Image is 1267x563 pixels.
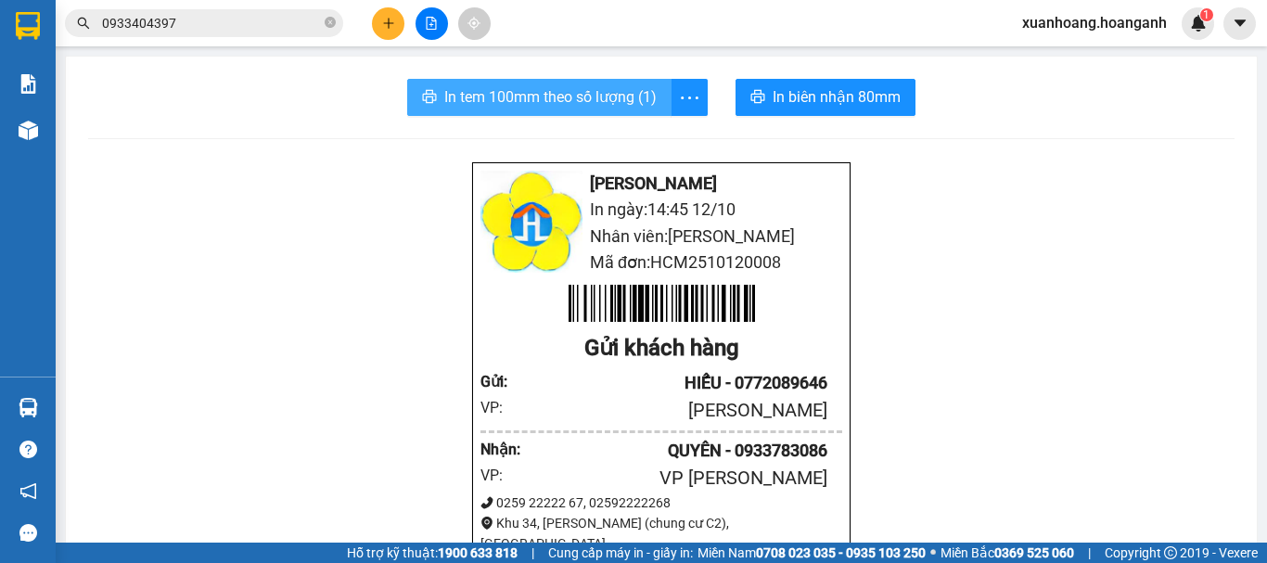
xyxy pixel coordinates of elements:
[19,482,37,500] span: notification
[941,543,1074,563] span: Miền Bắc
[480,513,842,554] div: Khu 34, [PERSON_NAME] (chung cư C2), [GEOGRAPHIC_DATA]
[1007,11,1182,34] span: xuanhoang.hoanganh
[994,545,1074,560] strong: 0369 525 060
[480,171,842,197] li: [PERSON_NAME]
[347,543,518,563] span: Hỗ trợ kỹ thuật:
[1190,15,1207,32] img: icon-new-feature
[1200,8,1213,21] sup: 1
[77,17,90,30] span: search
[1203,8,1209,21] span: 1
[526,396,827,425] div: [PERSON_NAME]
[9,111,214,137] li: [PERSON_NAME]
[372,7,404,40] button: plus
[416,7,448,40] button: file-add
[736,79,915,116] button: printerIn biên nhận 80mm
[480,464,526,487] div: VP:
[480,197,842,223] li: In ngày: 14:45 12/10
[480,250,842,275] li: Mã đơn: HCM2510120008
[102,13,321,33] input: Tìm tên, số ĐT hoặc mã đơn
[480,438,526,461] div: Nhận :
[19,121,38,140] img: warehouse-icon
[458,7,491,40] button: aim
[19,441,37,458] span: question-circle
[9,9,111,111] img: logo.jpg
[325,17,336,28] span: close-circle
[750,89,765,107] span: printer
[382,17,395,30] span: plus
[422,89,437,107] span: printer
[438,545,518,560] strong: 1900 633 818
[480,370,526,393] div: Gửi :
[444,85,657,109] span: In tem 100mm theo số lượng (1)
[19,524,37,542] span: message
[480,171,582,273] img: logo.jpg
[1164,546,1177,559] span: copyright
[526,370,827,396] div: HIẾU - 0772089646
[531,543,534,563] span: |
[773,85,901,109] span: In biên nhận 80mm
[407,79,672,116] button: printerIn tem 100mm theo số lượng (1)
[756,545,926,560] strong: 0708 023 035 - 0935 103 250
[672,86,707,109] span: more
[930,549,936,557] span: ⚪️
[480,396,526,419] div: VP:
[1232,15,1248,32] span: caret-down
[480,224,842,250] li: Nhân viên: [PERSON_NAME]
[526,438,827,464] div: QUYÊN - 0933783086
[697,543,926,563] span: Miền Nam
[480,496,493,509] span: phone
[480,493,842,513] div: 0259 22222 67, 02592222268
[671,79,708,116] button: more
[9,137,214,163] li: In ngày: 14:44 12/10
[548,543,693,563] span: Cung cấp máy in - giấy in:
[480,331,842,366] div: Gửi khách hàng
[467,17,480,30] span: aim
[425,17,438,30] span: file-add
[16,12,40,40] img: logo-vxr
[19,74,38,94] img: solution-icon
[19,398,38,417] img: warehouse-icon
[526,464,827,493] div: VP [PERSON_NAME]
[1223,7,1256,40] button: caret-down
[1088,543,1091,563] span: |
[325,15,336,32] span: close-circle
[480,517,493,530] span: environment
